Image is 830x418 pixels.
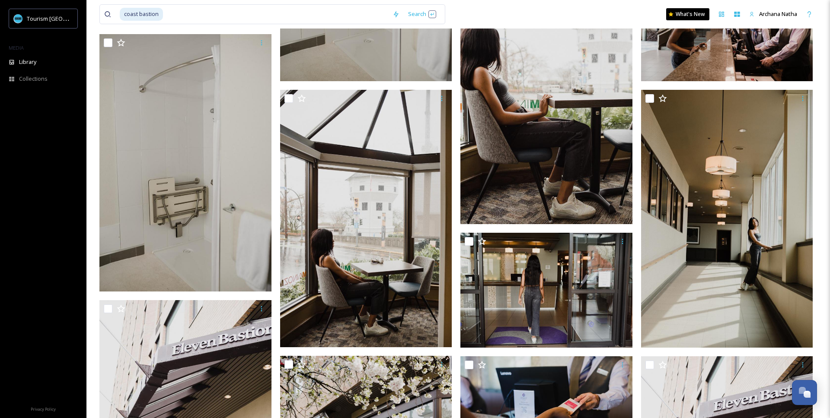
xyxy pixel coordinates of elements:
[404,6,441,22] div: Search
[31,406,56,412] span: Privacy Policy
[759,10,797,18] span: Archana Natha
[666,8,709,20] a: What's New
[641,90,813,348] img: Naxid Pub42 prt.jpg
[19,75,48,83] span: Collections
[19,58,36,66] span: Library
[745,6,801,22] a: Archana Natha
[99,34,271,291] img: Coast Bastion 13 web.jpg
[280,90,452,347] img: Coast Bastion 20 prt.jpg
[31,403,56,414] a: Privacy Policy
[14,14,22,23] img: tourism_nanaimo_logo.jpeg
[27,14,104,22] span: Tourism [GEOGRAPHIC_DATA]
[460,233,632,348] img: Coast Bastion 32 web.jpg
[120,8,163,20] span: coast bastion
[792,380,817,405] button: Open Chat
[9,44,24,51] span: MEDIA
